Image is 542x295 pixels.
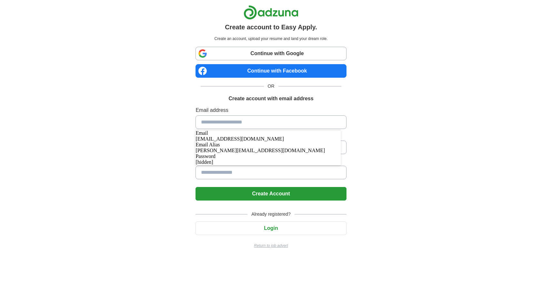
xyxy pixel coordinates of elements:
[228,95,313,103] h1: Create account with email address
[196,153,341,165] div: [hidden]
[196,153,341,159] div: Password
[247,211,294,218] span: Already registered?
[196,221,346,235] button: Login
[264,83,278,90] span: OR
[244,5,298,20] img: Adzuna logo
[196,130,341,136] div: Email
[196,225,346,231] a: Login
[225,22,317,32] h1: Create account to Easy Apply.
[196,187,346,201] button: Create Account
[197,36,345,42] p: Create an account, upload your resume and land your dream role.
[196,130,341,142] div: [EMAIL_ADDRESS][DOMAIN_NAME]
[196,142,341,148] div: Email Alias
[196,106,346,114] label: Email address
[196,47,346,60] a: Continue with Google
[196,64,346,78] a: Continue with Facebook
[196,243,346,249] a: Return to job advert
[196,142,341,153] div: [PERSON_NAME][EMAIL_ADDRESS][DOMAIN_NAME]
